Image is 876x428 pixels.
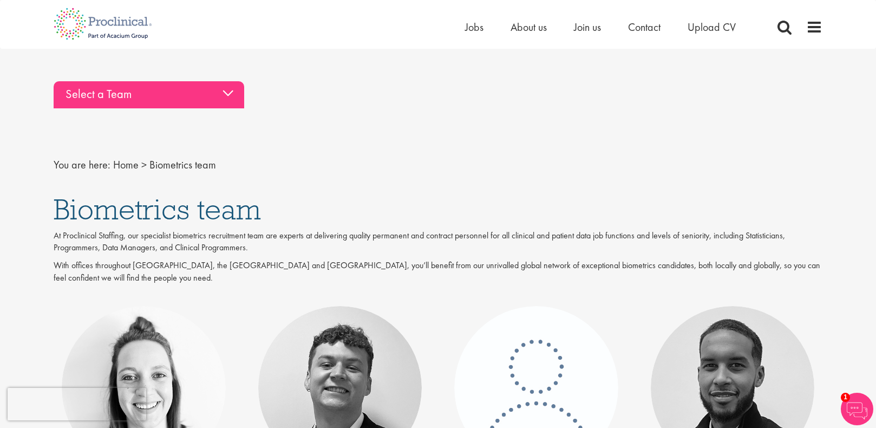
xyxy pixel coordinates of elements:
div: Select a Team [54,81,244,108]
a: Upload CV [688,20,736,34]
p: At Proclinical Staffing, our specialist biometrics recruitment team are experts at delivering qua... [54,230,822,255]
p: With offices throughout [GEOGRAPHIC_DATA], the [GEOGRAPHIC_DATA] and [GEOGRAPHIC_DATA], you’ll be... [54,260,822,284]
span: Biometrics team [54,191,261,228]
span: Biometrics team [149,158,216,172]
span: 1 [841,393,850,402]
a: Contact [628,20,661,34]
a: About us [511,20,547,34]
a: Jobs [465,20,483,34]
a: Join us [574,20,601,34]
span: You are here: [54,158,110,172]
a: breadcrumb link [113,158,139,172]
iframe: reCAPTCHA [8,388,146,420]
span: > [141,158,147,172]
img: Chatbot [841,393,873,425]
